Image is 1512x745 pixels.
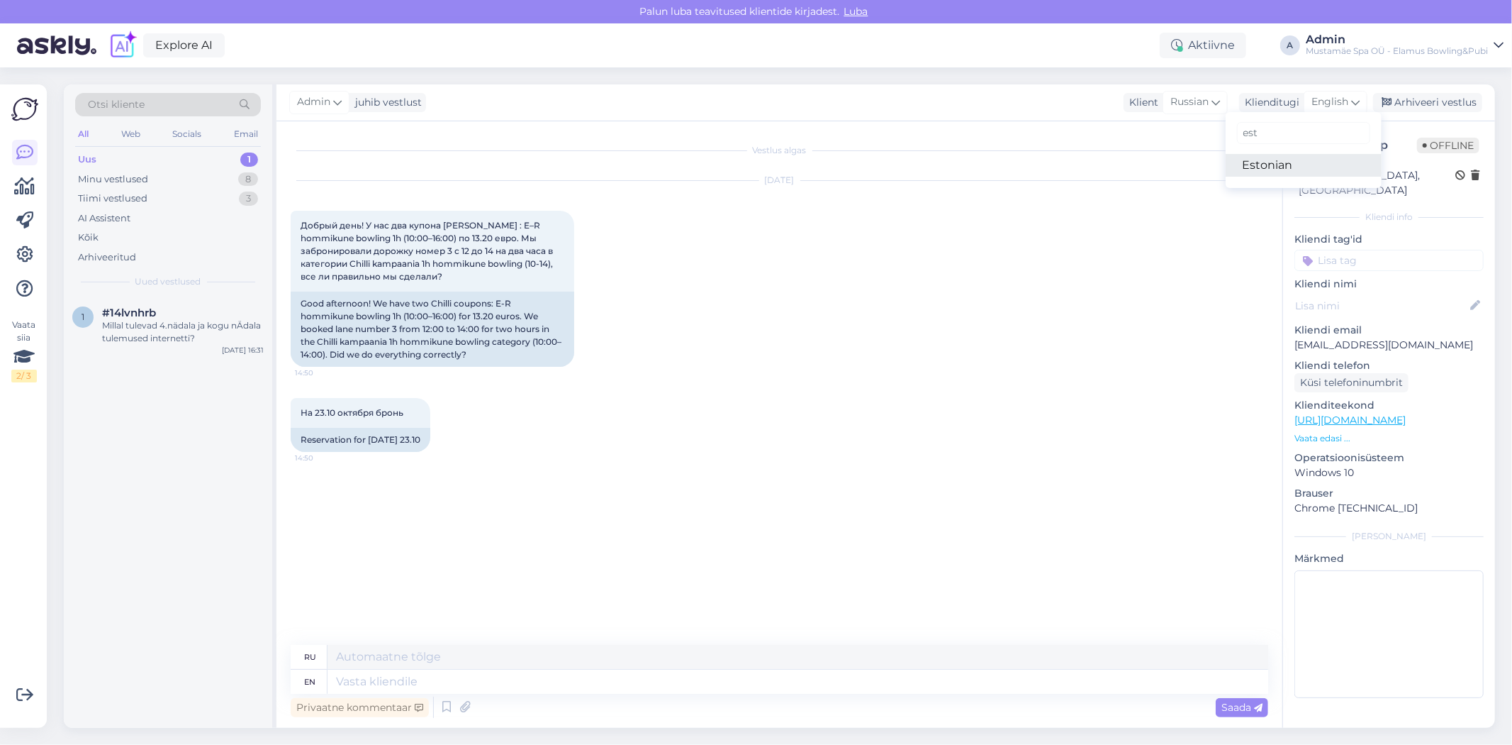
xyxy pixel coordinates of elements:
a: Estonian [1226,154,1382,177]
span: 1 [82,311,84,322]
div: Good afternoon! We have two Chilli coupons: E-R hommikune bowling 1h (10:00–16:00) for 13.20 euro... [291,292,574,367]
div: A [1280,35,1300,55]
span: Uued vestlused [135,275,201,288]
div: AI Assistent [78,211,130,226]
span: English [1311,94,1348,110]
img: Askly Logo [11,96,38,123]
p: Kliendi email [1294,323,1484,338]
div: Aktiivne [1160,33,1246,58]
div: Mustamäe Spa OÜ - Elamus Bowling&Pubi [1306,45,1488,57]
div: Web [118,125,143,143]
div: Email [231,125,261,143]
p: Operatsioonisüsteem [1294,451,1484,465]
div: [DATE] 16:31 [222,345,264,355]
div: 2 / 3 [11,370,37,382]
div: All [75,125,91,143]
span: На 23.10 октября бронь [301,407,403,418]
a: Explore AI [143,33,225,57]
p: Chrome [TECHNICAL_ID] [1294,501,1484,516]
p: Märkmed [1294,551,1484,566]
a: [URL][DOMAIN_NAME] [1294,414,1406,426]
p: Brauser [1294,486,1484,501]
div: [PERSON_NAME] [1294,530,1484,543]
div: Kliendi info [1294,211,1484,223]
div: Reservation for [DATE] 23.10 [291,428,430,452]
span: 14:50 [295,368,348,378]
div: Socials [169,125,204,143]
div: juhib vestlust [349,95,422,110]
div: Privaatne kommentaar [291,698,429,717]
p: Vaata edasi ... [1294,432,1484,445]
span: Russian [1170,94,1209,110]
div: 1 [240,153,258,167]
p: [EMAIL_ADDRESS][DOMAIN_NAME] [1294,338,1484,353]
div: Klient [1124,95,1158,110]
div: Vestlus algas [291,144,1268,157]
div: Millal tulevad 4.nädala ja kogu nÄdala tulemused internetti? [102,319,264,345]
div: Arhiveeri vestlus [1373,93,1482,112]
input: Lisa tag [1294,250,1484,271]
a: AdminMustamäe Spa OÜ - Elamus Bowling&Pubi [1306,34,1503,57]
p: Kliendi tag'id [1294,232,1484,247]
p: Windows 10 [1294,465,1484,480]
span: Otsi kliente [88,97,145,112]
div: Kõik [78,231,99,245]
div: Vaata siia [11,319,37,382]
input: Kirjuta, millist tag'i otsid [1237,122,1370,144]
span: #14lvnhrb [102,307,156,319]
p: Kliendi nimi [1294,277,1484,292]
div: en [305,670,316,694]
p: Klienditeekond [1294,398,1484,413]
span: Saada [1221,701,1262,714]
div: 3 [239,192,258,206]
div: Arhiveeritud [78,250,136,265]
span: Luba [840,5,873,18]
span: Добрый день! У нас два купона [PERSON_NAME] : E–R hommikune bowling 1h (10:00–16:00) по 13.20 евр... [301,220,555,282]
div: Klienditugi [1239,95,1299,110]
div: ru [304,645,316,669]
div: Tiimi vestlused [78,192,147,206]
span: Offline [1417,138,1479,153]
div: Admin [1306,34,1488,45]
img: explore-ai [108,31,138,60]
div: Uus [78,153,96,167]
p: Kliendi telefon [1294,358,1484,373]
input: Lisa nimi [1295,298,1467,314]
div: 8 [238,172,258,187]
span: Admin [297,94,330,110]
div: Minu vestlused [78,172,148,187]
div: [DATE] [291,174,1268,187]
div: Küsi telefoninumbrit [1294,373,1409,392]
span: 14:50 [295,453,348,463]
